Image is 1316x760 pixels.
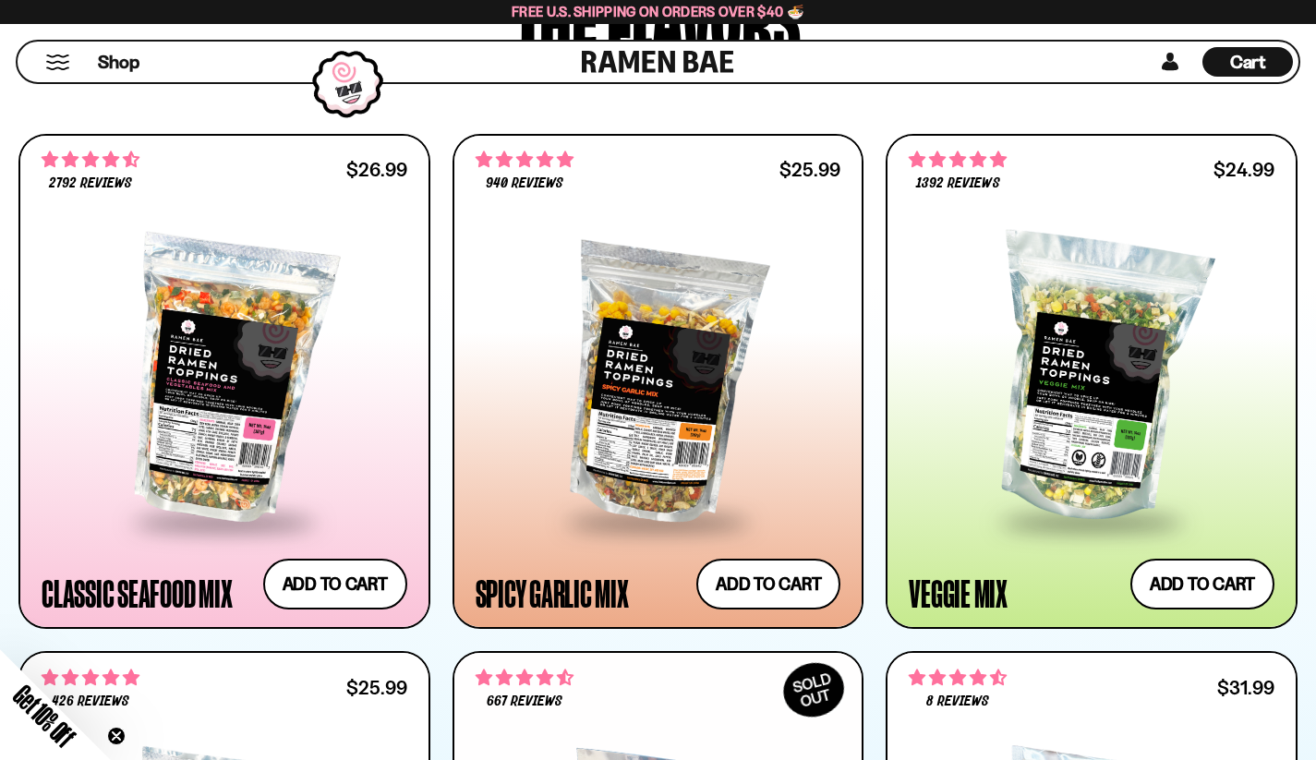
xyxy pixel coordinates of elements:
button: Add to cart [263,559,407,609]
div: Classic Seafood Mix [42,576,232,609]
div: $26.99 [346,161,407,178]
span: 4.68 stars [42,148,139,172]
span: 667 reviews [487,694,562,709]
span: Get 10% Off [8,680,80,752]
a: Cart [1202,42,1293,82]
span: 4.76 stars [909,148,1007,172]
div: $25.99 [346,679,407,696]
button: Add to cart [696,559,840,609]
div: $25.99 [779,161,840,178]
span: Cart [1230,51,1266,73]
span: 2792 reviews [49,176,132,191]
span: 940 reviews [486,176,563,191]
span: 8 reviews [926,694,989,709]
span: 1392 reviews [916,176,999,191]
button: Add to cart [1130,559,1274,609]
a: 4.76 stars 1392 reviews $24.99 Veggie Mix Add to cart [886,134,1298,629]
span: Shop [98,50,139,75]
div: Veggie Mix [909,576,1008,609]
div: $24.99 [1213,161,1274,178]
span: 4.75 stars [476,148,573,172]
a: Shop [98,47,139,77]
span: Free U.S. Shipping on Orders over $40 🍜 [512,3,804,20]
button: Close teaser [107,727,126,745]
button: Mobile Menu Trigger [45,54,70,70]
div: $31.99 [1217,679,1274,696]
span: 4.64 stars [476,666,573,690]
a: 4.68 stars 2792 reviews $26.99 Classic Seafood Mix Add to cart [18,134,430,629]
span: 4.62 stars [909,666,1007,690]
div: Spicy Garlic Mix [476,576,629,609]
div: SOLD OUT [774,653,853,727]
a: 4.75 stars 940 reviews $25.99 Spicy Garlic Mix Add to cart [453,134,864,629]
